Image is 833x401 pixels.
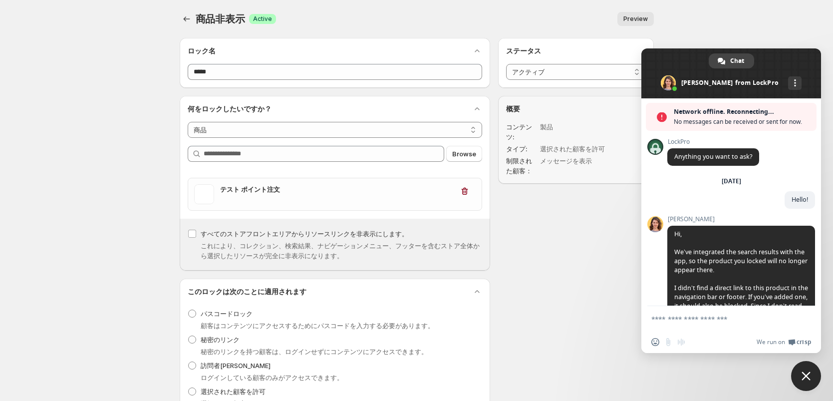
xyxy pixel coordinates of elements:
[540,144,617,154] dd: 選択された顧客を許可
[180,12,194,26] button: Back
[201,336,240,344] span: 秘密のリンク
[506,46,645,56] h2: ステータス
[452,149,476,159] span: Browse
[220,184,454,194] h3: テスト ポイント注文
[201,348,428,356] span: 秘密のリンクを持つ顧客は、ログインせずにコンテンツにアクセスできます。
[506,122,538,142] dt: コンテンツ :
[651,315,789,324] textarea: Compose your message...
[188,287,306,297] h2: このロックは次のことに適用されます
[797,338,811,346] span: Crisp
[201,322,434,330] span: 顧客はコンテンツにアクセスするためにパスコードを入力する必要があります。
[722,178,741,184] div: [DATE]
[674,152,752,161] span: Anything you want to ask?
[201,388,266,396] span: 選択された顧客を許可
[788,76,802,90] div: More channels
[188,46,216,56] h2: ロック名
[201,374,343,382] span: ログインしている顧客のみがアクセスできます。
[201,362,271,370] span: 訪問者[PERSON_NAME]
[201,230,408,238] span: すべてのストアフロントエリアからリソースリンクを非表示にします。
[201,242,480,260] span: これにより、コレクション、検索結果、ナビゲーションメニュー、フッターを含むストア全体から選択したリソースが完全に非表示になります。
[201,310,253,318] span: パスコードロック
[730,53,744,68] span: Chat
[540,156,617,176] dd: メッセージを表示
[540,122,617,142] dd: 製品
[506,156,538,176] dt: 制限された顧客：
[674,117,812,127] span: No messages can be received or sent for now.
[253,15,272,23] span: Active
[623,15,648,23] span: Preview
[188,104,272,114] h2: 何をロックしたいですか？
[506,104,645,114] h2: 概要
[617,12,654,26] button: Preview
[651,338,659,346] span: Insert an emoji
[757,338,811,346] a: We run onCrisp
[667,138,759,145] span: LockPro
[674,107,812,117] span: Network offline. Reconnecting...
[791,361,821,391] div: Close chat
[709,53,754,68] div: Chat
[757,338,785,346] span: We run on
[506,144,538,154] dt: タイプ :
[667,216,815,223] span: [PERSON_NAME]
[792,195,808,204] span: Hello!
[196,13,245,25] span: 商品非表示
[446,146,482,162] button: Browse
[674,230,808,337] span: Hi, We’ve integrated the search results with the app, so the product you locked will no longer ap...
